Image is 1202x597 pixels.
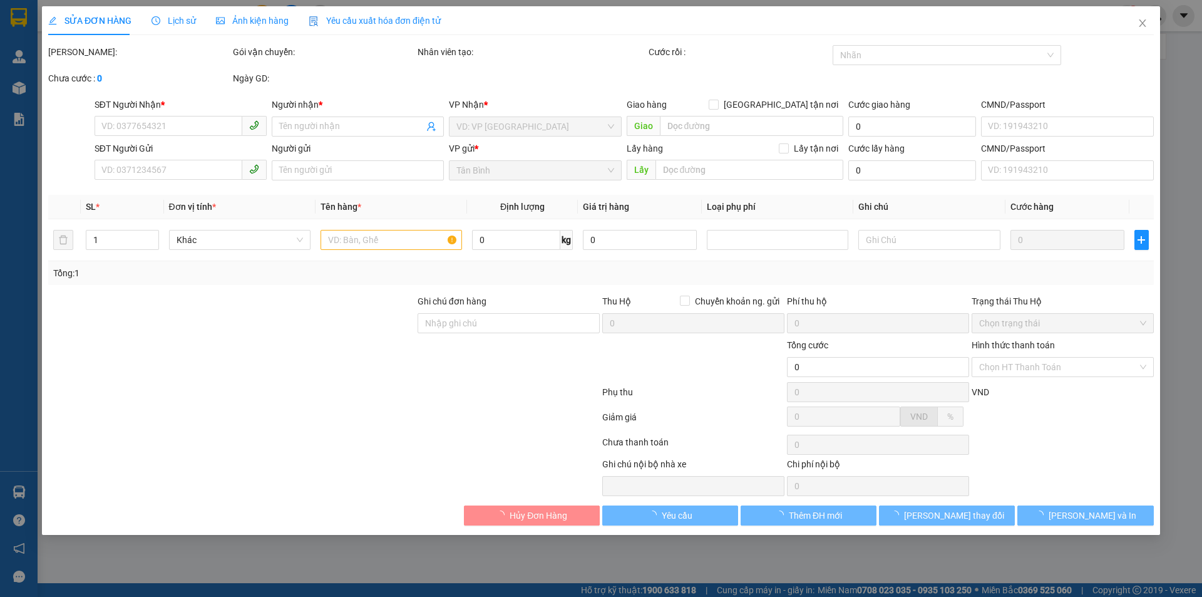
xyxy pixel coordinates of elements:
[272,98,444,112] div: Người nhận
[972,294,1154,308] div: Trạng thái Thu Hộ
[418,313,600,333] input: Ghi chú đơn hàng
[249,120,259,130] span: phone
[879,506,1015,526] button: [PERSON_NAME] thay đổi
[1125,6,1160,41] button: Close
[418,45,646,59] div: Nhân viên tạo:
[427,122,437,132] span: user-add
[1010,202,1054,212] span: Cước hàng
[1010,230,1124,250] input: 0
[627,160,655,180] span: Lấy
[309,16,319,26] img: icon
[1018,506,1154,526] button: [PERSON_NAME] và In
[741,506,876,526] button: Thêm ĐH mới
[890,511,904,519] span: loading
[500,202,545,212] span: Định lượng
[216,16,225,25] span: picture
[660,116,843,136] input: Dọc đường
[848,143,905,153] label: Cước lấy hàng
[216,16,289,26] span: Ảnh kiện hàng
[583,202,629,212] span: Giá trị hàng
[97,73,102,83] b: 0
[601,435,786,457] div: Chưa thanh toán
[848,117,976,137] input: Cước giao hàng
[177,231,303,249] span: Khác
[510,509,567,522] span: Hủy Đơn Hàng
[789,142,843,155] span: Lấy tận nơi
[787,340,828,350] span: Tổng cước
[981,98,1153,112] div: CMND/Passport
[775,511,789,519] span: loading
[152,16,160,25] span: clock-circle
[53,230,73,250] button: delete
[662,509,692,522] span: Yêu cầu
[86,202,96,212] span: SL
[972,340,1055,350] label: Hình thức thanh toán
[981,142,1153,155] div: CMND/Passport
[602,457,784,476] div: Ghi chú nội bộ nhà xe
[627,116,660,136] span: Giao
[95,142,267,155] div: SĐT Người Gửi
[464,506,600,526] button: Hủy Đơn Hàng
[787,457,969,476] div: Chi phí nội bộ
[787,294,969,313] div: Phí thu hộ
[272,142,444,155] div: Người gửi
[602,506,738,526] button: Yêu cầu
[418,296,486,306] label: Ghi chú đơn hàng
[602,296,631,306] span: Thu Hộ
[321,202,361,212] span: Tên hàng
[48,16,57,25] span: edit
[904,509,1004,522] span: [PERSON_NAME] thay đổi
[655,160,843,180] input: Dọc đường
[152,16,196,26] span: Lịch sử
[449,142,622,155] div: VP gửi
[233,71,415,85] div: Ngày GD:
[690,294,784,308] span: Chuyển khoản ng. gửi
[48,71,230,85] div: Chưa cước :
[95,98,267,112] div: SĐT Người Nhận
[1035,511,1049,519] span: loading
[249,164,259,174] span: phone
[719,98,843,112] span: [GEOGRAPHIC_DATA] tận nơi
[848,160,976,180] input: Cước lấy hàng
[789,509,842,522] span: Thêm ĐH mới
[979,314,1146,333] span: Chọn trạng thái
[601,410,786,432] div: Giảm giá
[233,45,415,59] div: Gói vận chuyển:
[601,385,786,407] div: Phụ thu
[947,412,953,422] span: %
[848,100,910,110] label: Cước giao hàng
[169,202,216,212] span: Đơn vị tính
[48,45,230,59] div: [PERSON_NAME]:
[53,266,464,280] div: Tổng: 1
[972,387,989,397] span: VND
[649,45,831,59] div: Cước rồi :
[910,412,928,422] span: VND
[648,511,662,519] span: loading
[1138,18,1148,28] span: close
[457,161,614,180] span: Tân Bình
[560,230,573,250] span: kg
[1049,509,1136,522] span: [PERSON_NAME] và In
[627,100,667,110] span: Giao hàng
[702,195,853,219] th: Loại phụ phí
[859,230,1000,250] input: Ghi Chú
[449,100,485,110] span: VP Nhận
[627,143,663,153] span: Lấy hàng
[854,195,1005,219] th: Ghi chú
[1135,235,1148,245] span: plus
[48,16,131,26] span: SỬA ĐƠN HÀNG
[321,230,462,250] input: VD: Bàn, Ghế
[309,16,441,26] span: Yêu cầu xuất hóa đơn điện tử
[1134,230,1148,250] button: plus
[496,511,510,519] span: loading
